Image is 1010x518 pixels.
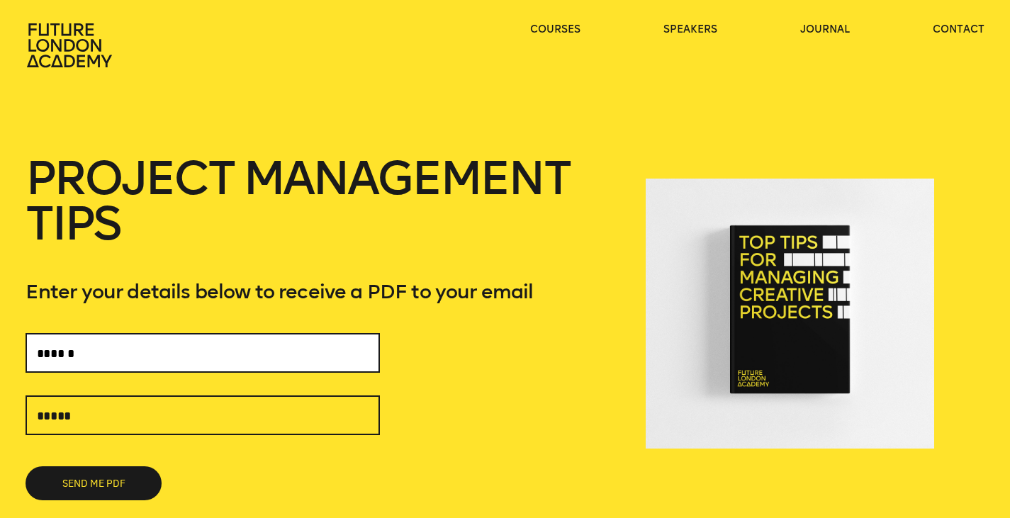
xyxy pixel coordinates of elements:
[800,23,850,37] a: journal
[530,23,580,37] a: courses
[663,23,717,37] a: speakers
[26,156,621,281] h1: Project Management Tips
[26,466,162,500] button: SEND ME PDF
[26,281,621,303] p: Enter your details below to receive a PDF to your email
[933,23,984,37] a: contact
